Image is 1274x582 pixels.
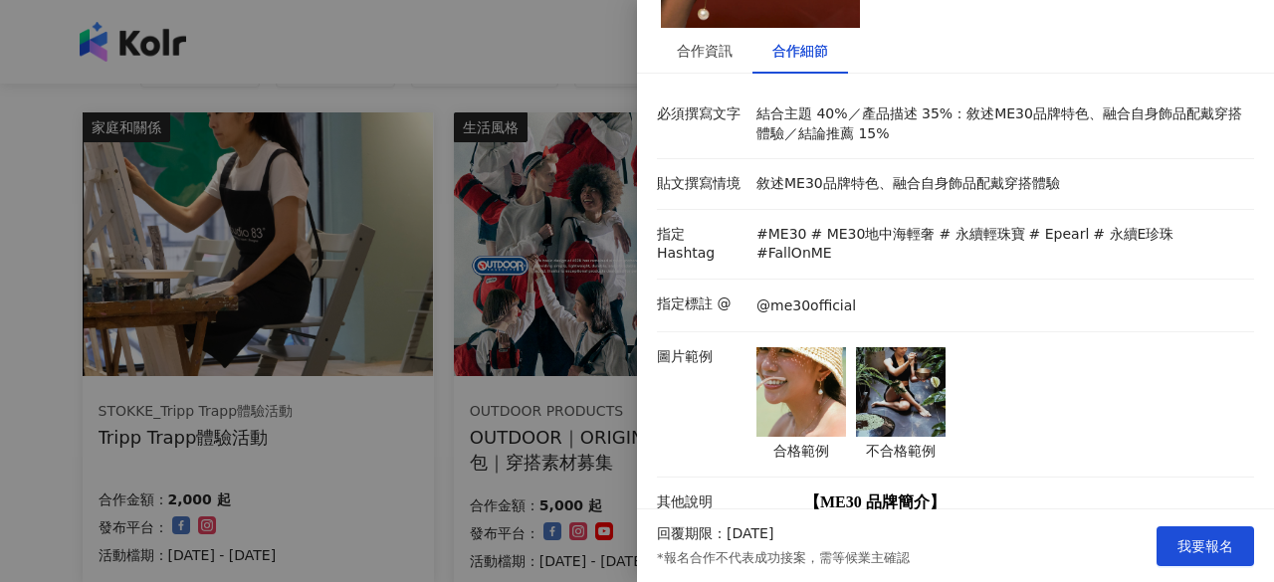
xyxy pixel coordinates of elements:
[1093,225,1173,245] p: # 永續E珍珠
[1157,526,1254,566] button: 我要報名
[657,492,746,512] p: 其他說明
[657,174,746,194] p: 貼文撰寫情境
[677,40,733,62] div: 合作資訊
[772,40,828,62] div: 合作細節
[1177,538,1233,554] span: 我要報名
[1029,225,1090,245] p: # Epearl
[657,347,746,367] p: 圖片範例
[657,104,746,124] p: 必須撰寫文字
[657,225,746,264] p: 指定 Hashtag
[657,549,910,567] p: *報名合作不代表成功接案，需等候業主確認
[804,493,946,510] strong: 【ME30 品牌簡介】
[756,174,1244,194] p: 敘述ME30品牌特色、融合自身飾品配戴穿搭體驗
[939,225,1024,245] p: # 永續輕珠寶
[756,104,1244,143] p: 結合主題 40%／產品描述 35%：敘述ME30品牌特色、融合自身飾品配戴穿搭體驗／結論推薦 15%
[756,347,846,437] img: 合格範例
[756,225,806,245] p: #ME30
[657,294,746,314] p: 指定標註 @
[810,225,935,245] p: # ME30地中海輕奢
[856,347,946,437] img: 不合格範例
[756,296,856,316] p: @me30official
[657,524,773,544] p: 回覆期限：[DATE]
[756,244,832,264] p: #FallOnME
[856,442,946,462] p: 不合格範例
[756,442,846,462] p: 合格範例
